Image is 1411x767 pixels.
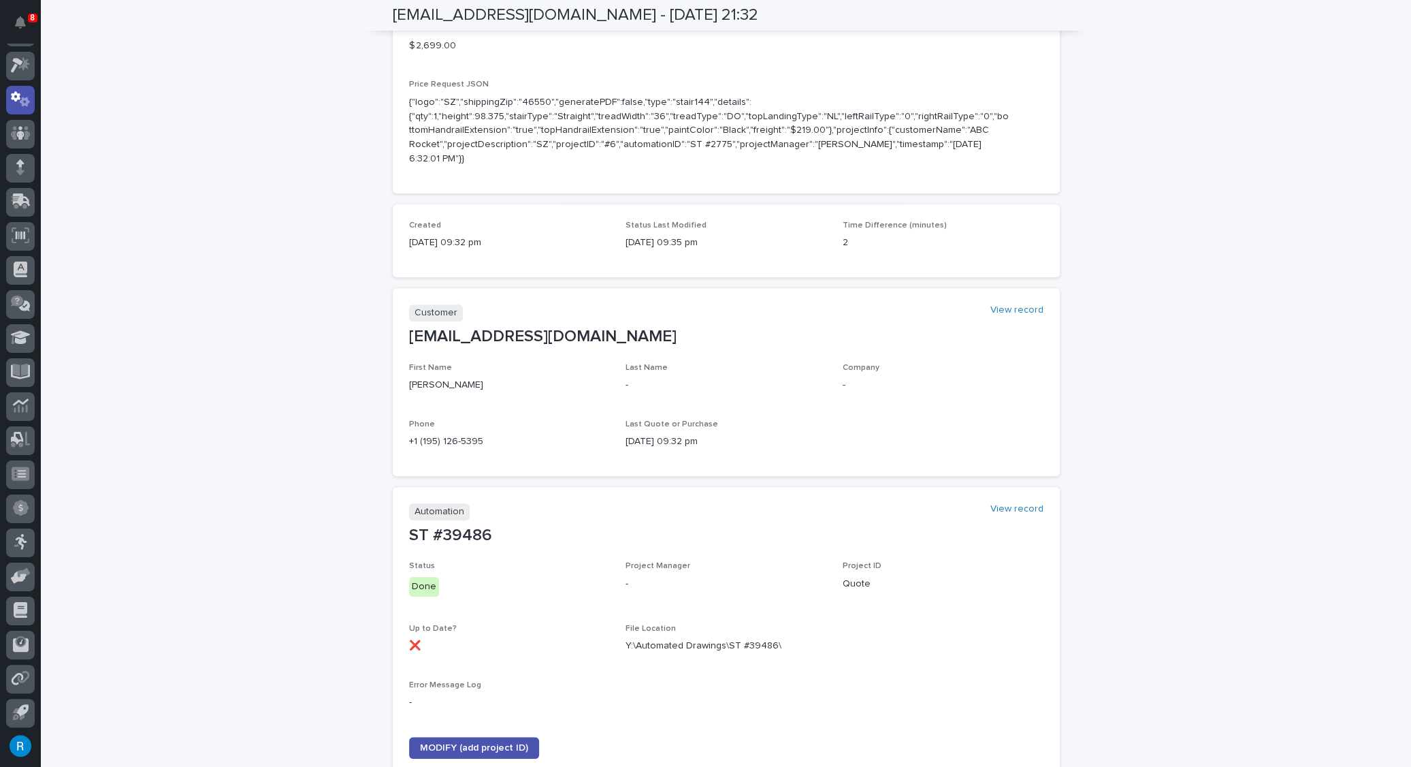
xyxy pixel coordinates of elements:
p: Quote [843,577,1043,591]
span: Up to Date? [409,625,457,633]
span: Status [409,562,435,570]
span: Project ID [843,562,881,570]
span: Project Manager [626,562,690,570]
a: View record [990,503,1043,515]
p: Automation [409,503,470,520]
button: users-avatar [6,732,35,760]
span: Phone [409,420,435,428]
p: - [626,577,826,591]
span: Last Quote or Purchase [626,420,718,428]
span: Time Difference (minutes) [843,221,947,230]
p: Customer [409,304,463,322]
p: $ 2,699.00 [409,39,610,53]
h2: [EMAIL_ADDRESS][DOMAIN_NAME] - [DATE] 21:32 [393,5,758,25]
span: File Location [626,625,676,633]
span: Last Name [626,364,668,372]
p: 8 [30,13,35,22]
p: +1 (195) 126-5395 [409,435,610,449]
div: Done [409,577,439,597]
span: Price Request JSON [409,80,489,89]
p: [DATE] 09:35 pm [626,236,826,250]
p: [EMAIL_ADDRESS][DOMAIN_NAME] [409,327,1043,347]
span: Error Message Log [409,681,481,689]
p: - [843,378,1043,392]
span: MODIFY (add project ID) [420,743,528,753]
button: Notifications [6,8,35,37]
p: [DATE] 09:32 pm [409,236,610,250]
p: [DATE] 09:32 pm [626,435,826,449]
p: {"logo":"SZ","shippingZip":"46550","generatePDF":false,"type":"stair144","details":{"qty":1,"heig... [409,95,1011,166]
p: - [409,695,1043,710]
span: Created [409,221,441,230]
p: ST #39486 [409,526,1043,546]
span: First Name [409,364,452,372]
div: Notifications8 [17,16,35,38]
p: [PERSON_NAME] [409,378,610,392]
: Y:\Automated Drawings\ST #39486\ [626,639,781,653]
a: View record [990,304,1043,316]
p: - [626,378,826,392]
p: 2 [843,236,1043,250]
span: Company [843,364,879,372]
a: MODIFY (add project ID) [409,737,539,759]
span: Status Last Modified [626,221,707,230]
p: ❌ [409,639,610,653]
